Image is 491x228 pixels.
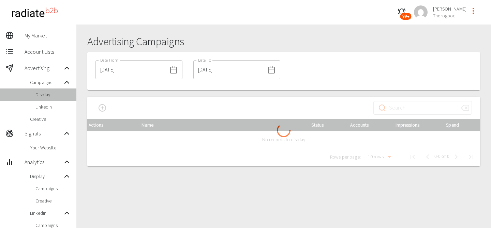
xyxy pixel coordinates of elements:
[35,103,71,110] span: LinkedIn
[198,57,211,63] label: Date To
[414,5,428,19] img: a2ca95db2cb9c46c1606a9dd9918c8c6
[193,60,265,79] input: dd/mm/yyyy
[25,158,63,166] span: Analytics
[30,79,63,86] span: Campaigns
[8,5,61,20] img: radiateb2b_logo_black.png
[30,116,71,123] span: Creative
[100,57,118,63] label: Date From
[466,4,480,18] button: profile-menu
[25,31,71,39] span: My Market
[87,35,480,48] h1: Advertising Campaigns
[25,129,63,137] span: Signals
[433,5,466,12] span: [PERSON_NAME]
[35,185,71,192] span: Campaigns
[35,197,71,204] span: Creative
[25,48,71,56] span: Account Lists
[395,5,408,19] button: 99+
[30,144,71,151] span: Your Website
[433,12,466,19] span: Thorogood
[400,13,412,20] span: 99+
[30,173,63,180] span: Display
[35,91,71,98] span: Display
[30,210,63,216] span: LinkedIn
[25,64,63,72] span: Advertising
[95,60,167,79] input: dd/mm/yyyy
